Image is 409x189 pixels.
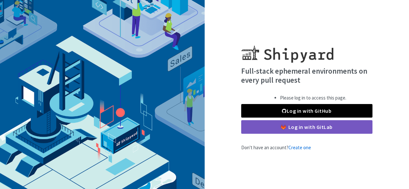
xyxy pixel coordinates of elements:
[241,120,372,134] a: Log in with GitLab
[241,67,372,84] h4: Full-stack ephemeral environments on every pull request
[281,125,286,130] img: gitlab-color.svg
[241,104,372,118] a: Log in with GitHub
[288,144,311,151] a: Create one
[280,94,346,102] li: Please log in to access this page.
[241,37,333,63] img: Shipyard logo
[241,144,311,151] span: Don't have an account?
